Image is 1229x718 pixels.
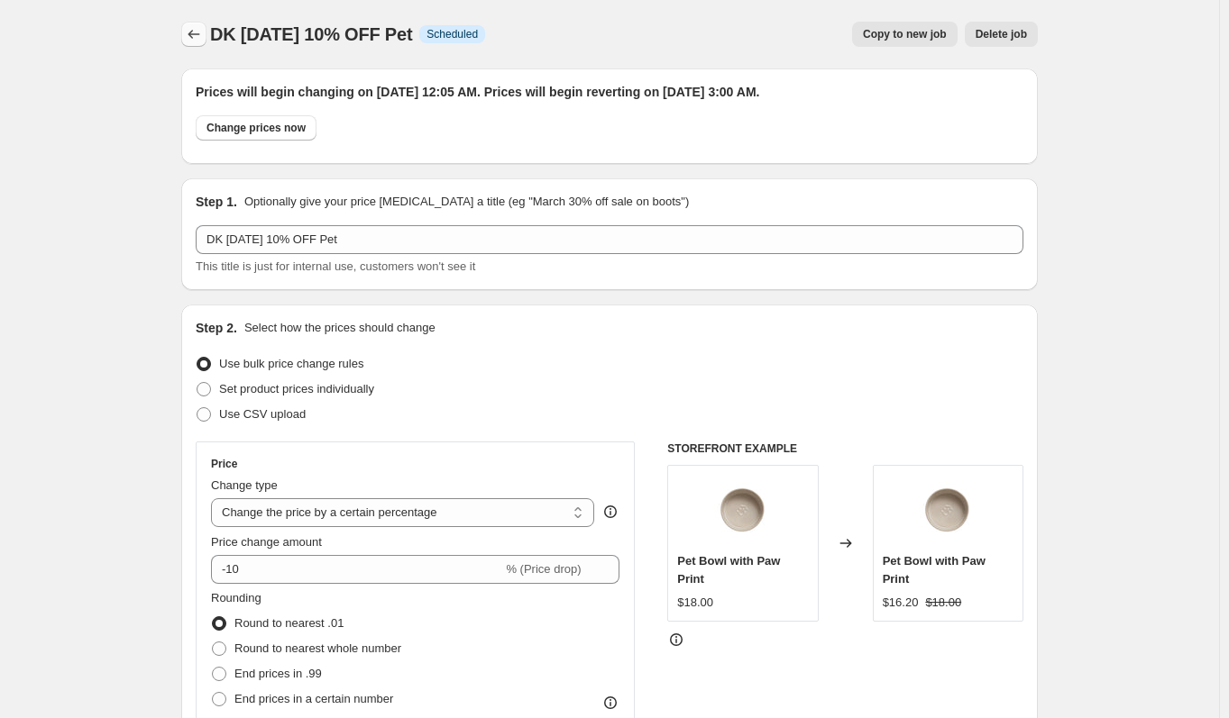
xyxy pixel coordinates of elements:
[211,591,261,604] span: Rounding
[211,478,278,492] span: Change type
[211,457,237,471] h3: Price
[234,667,322,680] span: End prices in .99
[965,22,1038,47] button: Delete job
[181,22,206,47] button: Price change jobs
[852,22,958,47] button: Copy to new job
[196,83,1023,101] h2: Prices will begin changing on [DATE] 12:05 AM. Prices will begin reverting on [DATE] 3:00 AM.
[210,24,412,44] span: DK [DATE] 10% OFF Pet
[912,475,984,547] img: df8056_2_80x.webp
[863,27,947,41] span: Copy to new job
[234,692,393,705] span: End prices in a certain number
[506,562,581,576] span: % (Price drop)
[196,193,237,211] h2: Step 1.
[196,319,237,337] h2: Step 2.
[211,555,502,584] input: -15
[426,27,478,41] span: Scheduled
[211,535,322,549] span: Price change amount
[883,594,919,612] div: $16.20
[677,594,713,612] div: $18.00
[196,225,1023,254] input: 30% off holiday sale
[234,616,344,630] span: Round to nearest .01
[219,357,363,370] span: Use bulk price change rules
[196,115,316,141] button: Change prices now
[196,259,475,273] span: This title is just for internal use, customers won't see it
[244,319,436,337] p: Select how the prices should change
[219,407,306,421] span: Use CSV upload
[244,193,689,211] p: Optionally give your price [MEDICAL_DATA] a title (eg "March 30% off sale on boots")
[667,441,1023,456] h6: STOREFRONT EXAMPLE
[234,641,401,655] span: Round to nearest whole number
[677,554,780,586] span: Pet Bowl with Paw Print
[206,121,306,135] span: Change prices now
[925,594,961,612] strike: $18.00
[976,27,1027,41] span: Delete job
[707,475,779,547] img: df8056_2_80x.webp
[219,382,374,395] span: Set product prices individually
[883,554,986,586] span: Pet Bowl with Paw Print
[601,503,619,521] div: help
